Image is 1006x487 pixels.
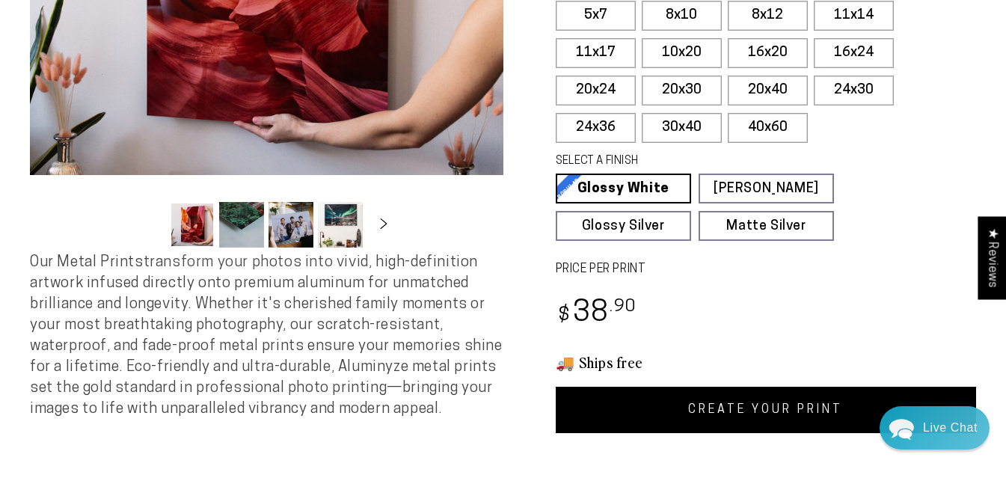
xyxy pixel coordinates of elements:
[367,208,400,241] button: Slide right
[170,202,215,248] button: Load image 1 in gallery view
[699,174,834,203] a: [PERSON_NAME]
[642,38,722,68] label: 10x20
[642,1,722,31] label: 8x10
[814,1,894,31] label: 11x14
[978,216,1006,299] div: Click to open Judge.me floating reviews tab
[814,76,894,105] label: 24x30
[556,174,691,203] a: Glossy White
[556,113,636,143] label: 24x36
[318,202,363,248] button: Load image 4 in gallery view
[30,255,503,417] span: Our Metal Prints transform your photos into vivid, high-definition artwork infused directly onto ...
[728,113,808,143] label: 40x60
[556,1,636,31] label: 5x7
[132,208,165,241] button: Slide left
[642,76,722,105] label: 20x30
[556,299,637,328] bdi: 38
[556,38,636,68] label: 11x17
[923,406,978,450] div: Contact Us Directly
[219,202,264,248] button: Load image 2 in gallery view
[610,298,637,316] sup: .90
[556,211,691,241] a: Glossy Silver
[814,38,894,68] label: 16x24
[642,113,722,143] label: 30x40
[269,202,313,248] button: Load image 3 in gallery view
[558,306,571,326] span: $
[556,387,977,433] a: CREATE YOUR PRINT
[728,1,808,31] label: 8x12
[728,76,808,105] label: 20x40
[880,406,990,450] div: Chat widget toggle
[728,38,808,68] label: 16x20
[556,261,977,278] label: PRICE PER PRINT
[556,153,803,170] legend: SELECT A FINISH
[699,211,834,241] a: Matte Silver
[556,352,977,372] h3: 🚚 Ships free
[556,76,636,105] label: 20x24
